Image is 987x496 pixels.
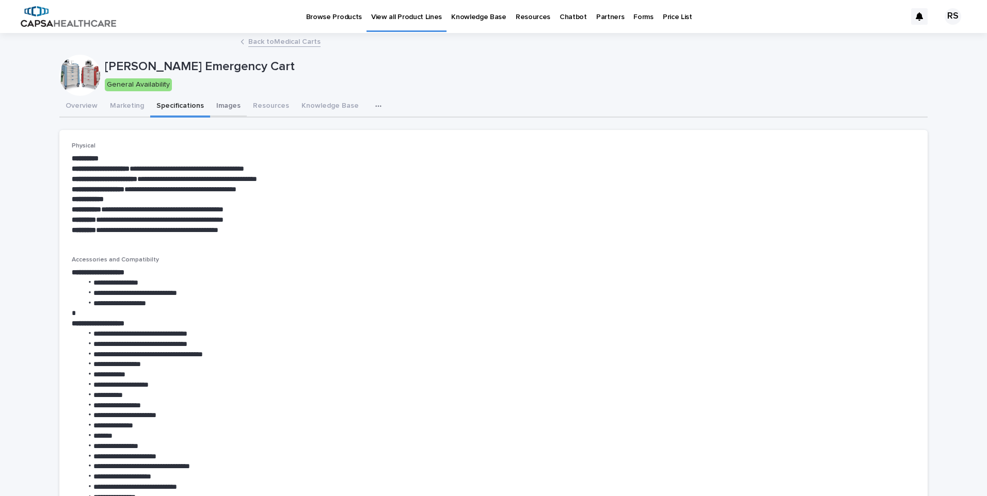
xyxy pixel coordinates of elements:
[72,143,95,149] span: Physical
[59,96,104,118] button: Overview
[72,257,159,263] span: Accessories and Compatibilty
[295,96,365,118] button: Knowledge Base
[105,59,924,74] p: [PERSON_NAME] Emergency Cart
[248,35,321,47] a: Back toMedical Carts
[104,96,150,118] button: Marketing
[21,6,116,27] img: B5p4sRfuTuC72oLToeu7
[247,96,295,118] button: Resources
[945,8,961,25] div: RS
[105,78,172,91] div: General Availability
[150,96,210,118] button: Specifications
[210,96,247,118] button: Images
